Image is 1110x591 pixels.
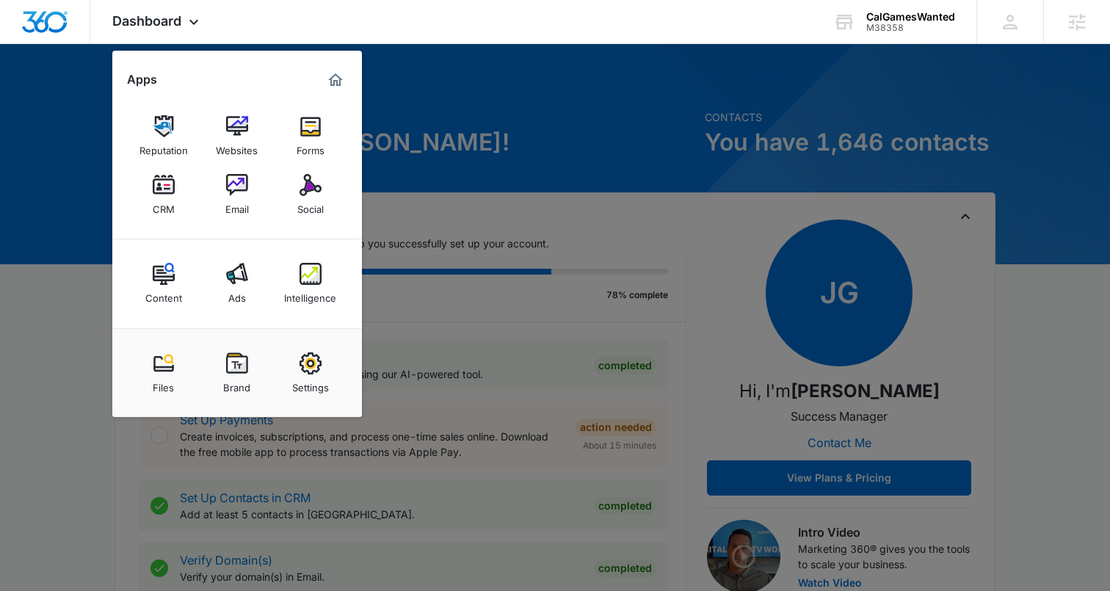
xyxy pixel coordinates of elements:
div: CRM [153,196,175,215]
a: Reputation [136,108,192,164]
a: Social [283,167,338,222]
div: Intelligence [284,285,336,304]
span: Dashboard [112,13,181,29]
div: Settings [292,374,329,394]
div: Websites [216,137,258,156]
div: Brand [223,374,250,394]
div: Files [153,374,174,394]
div: Reputation [139,137,188,156]
a: Ads [209,255,265,311]
a: Marketing 360® Dashboard [324,68,347,92]
div: Social [297,196,324,215]
a: Websites [209,108,265,164]
a: Settings [283,345,338,401]
div: Ads [228,285,246,304]
div: Content [145,285,182,304]
a: Content [136,255,192,311]
div: account name [866,11,955,23]
a: Files [136,345,192,401]
a: Intelligence [283,255,338,311]
h2: Apps [127,73,157,87]
div: Forms [297,137,324,156]
a: Email [209,167,265,222]
a: Forms [283,108,338,164]
a: CRM [136,167,192,222]
div: Email [225,196,249,215]
div: account id [866,23,955,33]
a: Brand [209,345,265,401]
